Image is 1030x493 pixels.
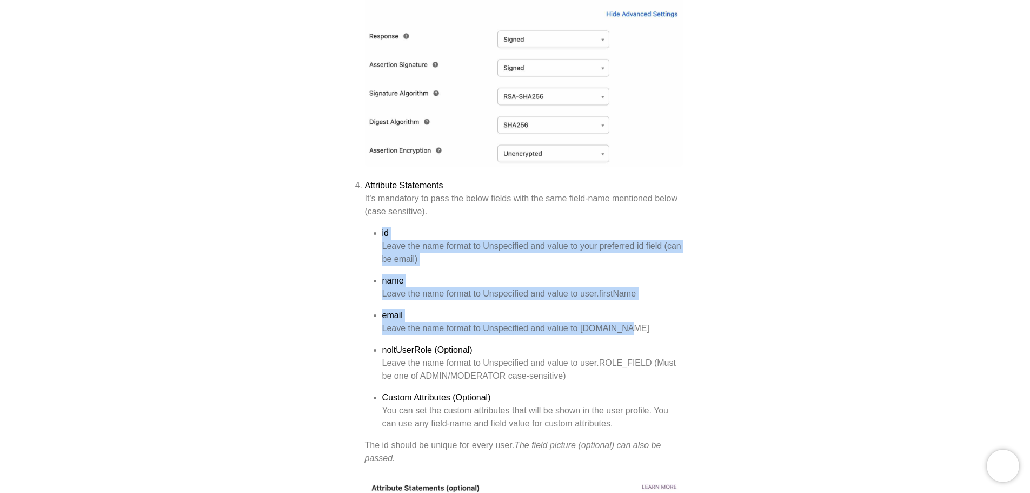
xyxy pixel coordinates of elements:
[382,322,683,335] div: Leave the name format to Unspecified and value to [DOMAIN_NAME]
[382,240,683,266] div: Leave the name format to Unspecified and value to your preferred id field (can be email)
[365,439,683,465] div: The id should be unique for every user.
[382,276,404,285] strong: name
[382,393,491,402] strong: Custom Attributes (Optional)
[382,404,683,430] div: You can set the custom attributes that will be shown in the user profile. You can use any field-n...
[382,287,683,300] div: Leave the name format to Unspecified and value to user.firstName
[365,441,661,463] em: The field picture (optional) can also be passed.
[382,311,403,320] strong: email
[365,181,443,190] strong: Attribute Statements
[382,345,473,354] strong: noltUserRole (Optional)
[365,192,683,218] div: It's mandatory to pass the below fields with the same field-name mentioned below (case sensitive).
[382,357,683,383] div: Leave the name format to Unspecified and value to user.ROLE_FIELD (Must be one of ADMIN/MODERATOR...
[382,228,389,238] strong: id
[987,450,1019,482] iframe: Chatra live chat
